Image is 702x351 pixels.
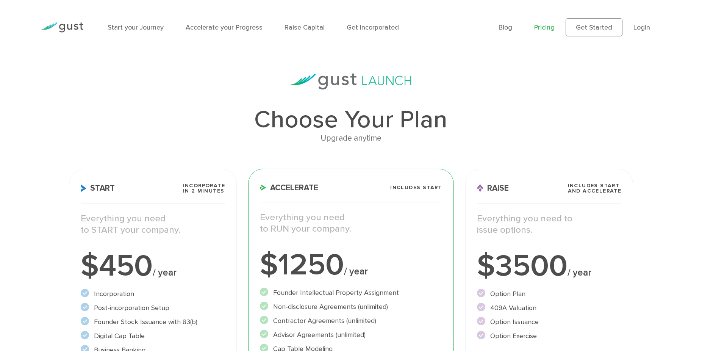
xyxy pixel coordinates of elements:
li: Option Exercise [477,331,621,341]
span: Start [81,184,115,192]
h1: Choose Your Plan [69,108,633,132]
span: / year [153,267,177,278]
span: Raise [477,184,509,192]
a: Blog [499,24,512,31]
span: / year [344,266,368,277]
span: Includes START [390,185,442,190]
li: Founder Intellectual Property Assignment [260,288,442,298]
img: Accelerate Icon [260,185,266,191]
li: Option Plan [477,289,621,299]
span: Accelerate [260,184,318,192]
a: Get Incorporated [347,24,399,31]
p: Everything you need to issue options. [477,213,621,236]
li: Post-incorporation Setup [81,303,225,313]
a: Raise Capital [285,24,325,31]
a: Login [633,24,650,31]
a: Get Started [566,18,622,36]
a: Accelerate your Progress [186,24,263,31]
img: Start Icon X2 [81,184,86,192]
div: $1250 [260,250,442,280]
li: Contractor Agreements (unlimited) [260,316,442,326]
img: Raise Icon [477,184,483,192]
li: 409A Valuation [477,303,621,313]
span: Includes START and ACCELERATE [568,183,622,194]
li: Non-disclosure Agreements (unlimited) [260,302,442,312]
li: Advisor Agreements (unlimited) [260,330,442,340]
p: Everything you need to START your company. [81,213,225,236]
li: Founder Stock Issuance with 83(b) [81,317,225,327]
span: Incorporate in 2 Minutes [183,183,225,194]
li: Incorporation [81,289,225,299]
a: Pricing [534,24,555,31]
p: Everything you need to RUN your company. [260,212,442,235]
img: gust-launch-logos.svg [290,74,411,89]
div: $3500 [477,251,621,281]
div: Upgrade anytime [69,132,633,145]
span: / year [568,267,591,278]
a: Start your Journey [108,24,164,31]
div: $450 [81,251,225,281]
li: Option Issuance [477,317,621,327]
li: Digital Cap Table [81,331,225,341]
img: Gust Logo [41,22,83,33]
